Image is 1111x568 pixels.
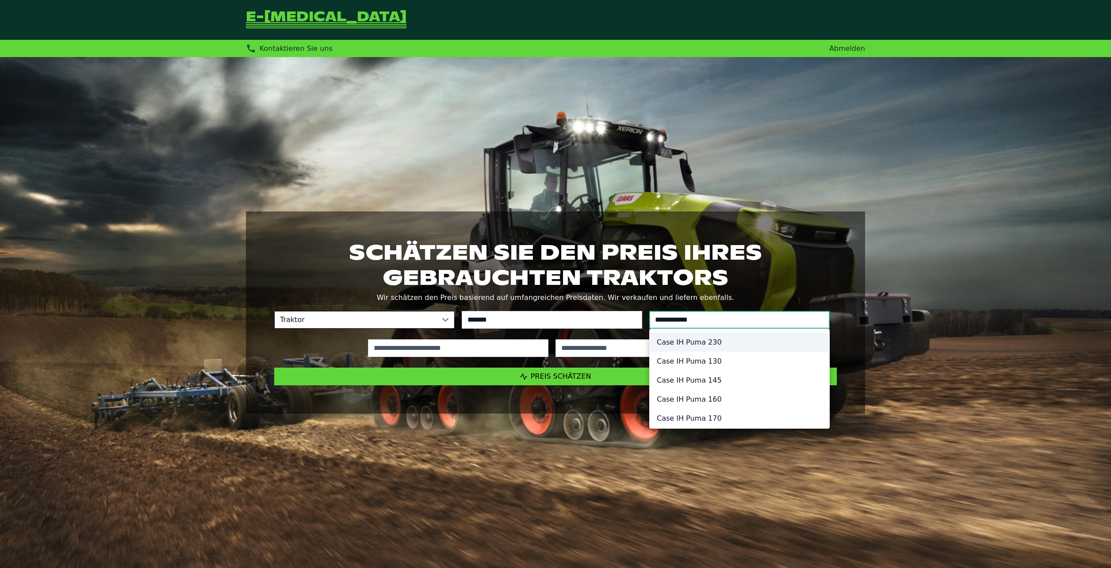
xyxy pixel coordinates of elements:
button: Preis schätzen [274,368,837,385]
span: Preis schätzen [531,372,591,380]
li: Case IH Puma 230 [650,333,829,352]
a: Abmelden [829,44,865,53]
li: Case IH Puma 170 [650,409,829,428]
p: Wir schätzen den Preis basierend auf umfangreichen Preisdaten. Wir verkaufen und liefern ebenfalls. [274,292,837,304]
li: Case IH Puma 160 [650,390,829,409]
li: Case IH Puma 145 [650,371,829,390]
li: Case IH Puma 185 [650,428,829,447]
a: Zurück zur Startseite [246,11,406,29]
li: Case IH Puma 130 [650,352,829,371]
span: Kontaktieren Sie uns [260,44,333,53]
span: Traktor [275,311,437,328]
h1: Schätzen Sie den Preis Ihres gebrauchten Traktors [274,240,837,289]
div: Kontaktieren Sie uns [246,43,333,54]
